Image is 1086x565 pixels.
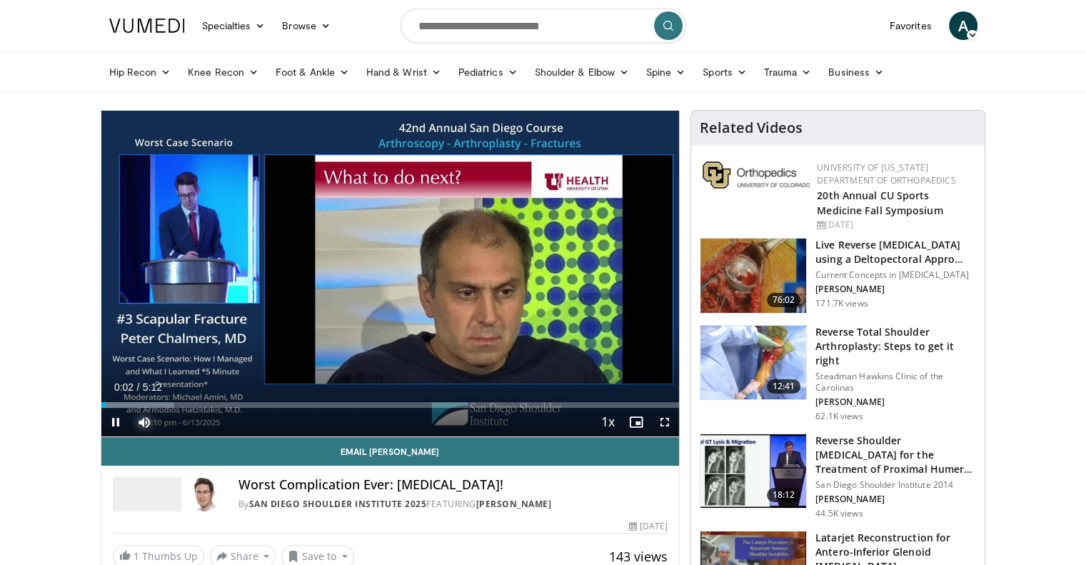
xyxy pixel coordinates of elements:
a: Specialties [193,11,274,40]
span: / [137,381,140,393]
img: Avatar [187,477,221,511]
a: [PERSON_NAME] [476,498,552,510]
button: Mute [130,408,159,436]
button: Playback Rate [593,408,622,436]
a: Hand & Wrist [358,58,450,86]
a: Favorites [881,11,940,40]
button: Fullscreen [650,408,679,436]
h3: Live Reverse [MEDICAL_DATA] using a Deltopectoral Appro… [815,238,976,266]
button: Enable picture-in-picture mode [622,408,650,436]
a: Pediatrics [450,58,526,86]
video-js: Video Player [101,111,680,437]
img: VuMedi Logo [109,19,185,33]
input: Search topics, interventions [401,9,686,43]
div: Progress Bar [101,402,680,408]
a: 18:12 Reverse Shoulder [MEDICAL_DATA] for the Treatment of Proximal Humeral … San Diego Shoulder ... [700,434,976,519]
img: 684033_3.png.150x105_q85_crop-smart_upscale.jpg [700,239,806,313]
p: [PERSON_NAME] [815,396,976,408]
span: 1 [134,549,139,563]
span: 143 views [609,548,668,565]
a: Browse [273,11,339,40]
span: 5:12 [143,381,162,393]
a: Trauma [755,58,820,86]
a: Business [820,58,893,86]
img: Q2xRg7exoPLTwO8X4xMDoxOjA4MTsiGN.150x105_q85_crop-smart_upscale.jpg [700,434,806,509]
p: 171.7K views [815,298,868,309]
h4: Worst Complication Ever: [MEDICAL_DATA]! [238,477,668,493]
span: 18:12 [767,488,801,502]
img: San Diego Shoulder Institute 2025 [113,477,181,511]
img: 326034_0000_1.png.150x105_q85_crop-smart_upscale.jpg [700,326,806,400]
p: 62.1K views [815,411,863,422]
div: [DATE] [817,219,973,231]
a: 12:41 Reverse Total Shoulder Arthroplasty: Steps to get it right Steadman Hawkins Clinic of the C... [700,325,976,422]
h3: Reverse Shoulder [MEDICAL_DATA] for the Treatment of Proximal Humeral … [815,434,976,476]
a: A [949,11,977,40]
h3: Reverse Total Shoulder Arthroplasty: Steps to get it right [815,325,976,368]
span: 0:02 [114,381,134,393]
a: Spine [638,58,694,86]
p: 44.5K views [815,508,863,519]
a: Foot & Ankle [267,58,358,86]
span: 76:02 [767,293,801,307]
p: [PERSON_NAME] [815,284,976,295]
a: 20th Annual CU Sports Medicine Fall Symposium [817,189,942,217]
img: 355603a8-37da-49b6-856f-e00d7e9307d3.png.150x105_q85_autocrop_double_scale_upscale_version-0.2.png [703,161,810,189]
a: University of [US_STATE] Department of Orthopaedics [817,161,955,186]
a: Shoulder & Elbow [526,58,638,86]
p: Steadman Hawkins Clinic of the Carolinas [815,371,976,394]
a: Hip Recon [101,58,180,86]
div: By FEATURING [238,498,668,511]
p: [PERSON_NAME] [815,494,976,505]
p: Current Concepts in [MEDICAL_DATA] [815,269,976,281]
a: San Diego Shoulder Institute 2025 [249,498,427,510]
a: 76:02 Live Reverse [MEDICAL_DATA] using a Deltopectoral Appro… Current Concepts in [MEDICAL_DATA]... [700,238,976,314]
a: Email [PERSON_NAME] [101,437,680,466]
p: San Diego Shoulder Institute 2014 [815,479,976,491]
a: Knee Recon [179,58,267,86]
h4: Related Videos [700,119,803,136]
button: Pause [101,408,130,436]
a: Sports [694,58,755,86]
span: 12:41 [767,379,801,394]
div: [DATE] [629,520,668,533]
